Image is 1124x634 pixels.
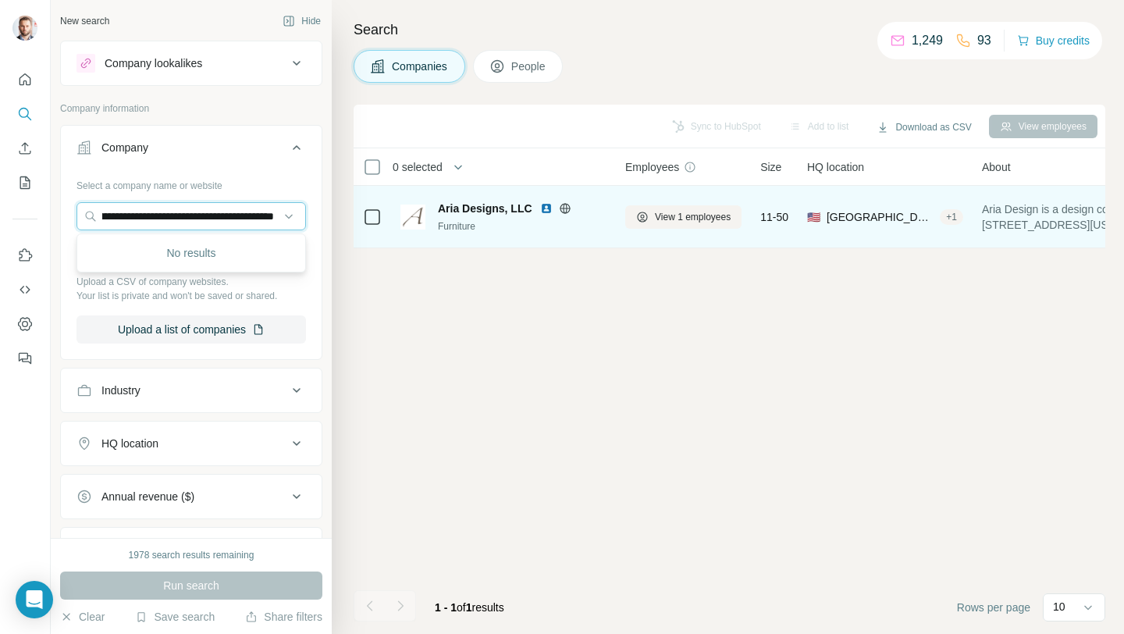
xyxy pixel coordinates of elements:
[466,601,472,614] span: 1
[76,275,306,289] p: Upload a CSV of company websites.
[12,310,37,338] button: Dashboard
[16,581,53,618] div: Open Intercom Messenger
[540,202,553,215] img: LinkedIn logo
[435,601,504,614] span: results
[61,531,322,568] button: Employees (size)
[655,210,731,224] span: View 1 employees
[457,601,466,614] span: of
[435,601,457,614] span: 1 - 1
[393,159,443,175] span: 0 selected
[400,205,425,230] img: Logo of Aria Designs, LLC
[866,116,982,139] button: Download as CSV
[760,209,788,225] span: 11-50
[76,173,306,193] div: Select a company name or website
[272,9,332,33] button: Hide
[807,159,864,175] span: HQ location
[392,59,449,74] span: Companies
[60,102,322,116] p: Company information
[12,276,37,304] button: Use Surfe API
[625,159,679,175] span: Employees
[12,66,37,94] button: Quick start
[940,210,963,224] div: + 1
[12,169,37,197] button: My lists
[129,548,254,562] div: 1978 search results remaining
[76,315,306,344] button: Upload a list of companies
[101,489,194,504] div: Annual revenue ($)
[1053,599,1065,614] p: 10
[511,59,547,74] span: People
[105,55,202,71] div: Company lookalikes
[61,45,322,82] button: Company lookalikes
[60,609,105,625] button: Clear
[977,31,991,50] p: 93
[827,209,934,225] span: [GEOGRAPHIC_DATA], [GEOGRAPHIC_DATA]
[61,425,322,462] button: HQ location
[912,31,943,50] p: 1,249
[135,609,215,625] button: Save search
[101,383,140,398] div: Industry
[101,436,158,451] div: HQ location
[12,134,37,162] button: Enrich CSV
[807,209,820,225] span: 🇺🇸
[957,600,1030,615] span: Rows per page
[438,219,606,233] div: Furniture
[1017,30,1090,52] button: Buy credits
[61,372,322,409] button: Industry
[60,14,109,28] div: New search
[245,609,322,625] button: Share filters
[12,344,37,372] button: Feedback
[80,237,302,269] div: No results
[12,100,37,128] button: Search
[982,159,1011,175] span: About
[12,241,37,269] button: Use Surfe on LinkedIn
[760,159,781,175] span: Size
[625,205,742,229] button: View 1 employees
[101,140,148,155] div: Company
[354,19,1105,41] h4: Search
[61,478,322,515] button: Annual revenue ($)
[76,289,306,303] p: Your list is private and won't be saved or shared.
[438,201,532,216] span: Aria Designs, LLC
[61,129,322,173] button: Company
[12,16,37,41] img: Avatar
